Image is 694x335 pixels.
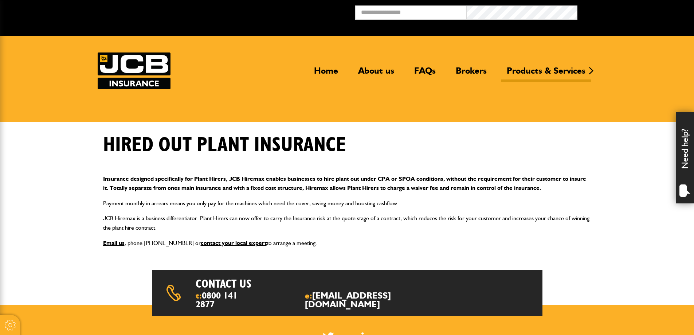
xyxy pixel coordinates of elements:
[103,214,591,232] p: JCB Hiremax is a business differentiator. Plant Hirers can now offer to carry the Insurance risk ...
[103,238,591,248] p: , phone [PHONE_NUMBER] or to arrange a meeting.
[353,65,400,82] a: About us
[103,133,346,157] h1: Hired out plant insurance
[305,291,427,309] span: e:
[103,174,591,193] p: Insurance designed specifically for Plant Hirers, JCB Hiremax enables businesses to hire plant ou...
[196,290,238,309] a: 0800 141 2877
[309,65,344,82] a: Home
[577,5,689,17] button: Broker Login
[103,199,591,208] p: Payment monthly in arrears means you only pay for the machines which need the cover, saving money...
[450,65,492,82] a: Brokers
[676,112,694,203] div: Need help?
[103,239,125,246] a: Email us
[98,52,170,89] a: JCB Insurance Services
[196,291,244,309] span: t:
[501,65,591,82] a: Products & Services
[305,290,391,309] a: [EMAIL_ADDRESS][DOMAIN_NAME]
[98,52,170,89] img: JCB Insurance Services logo
[201,239,267,246] a: contact your local expert
[196,277,366,291] h2: Contact us
[409,65,441,82] a: FAQs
